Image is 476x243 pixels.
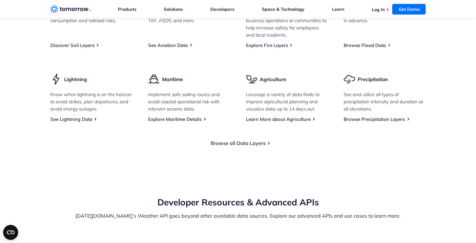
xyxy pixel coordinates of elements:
[344,42,386,48] a: Browse Flood Data
[392,4,426,14] a: Get Demo
[50,42,95,48] a: Discover Soil Layers
[262,6,305,12] a: Space & Technology
[344,91,426,112] p: See and utilize all types of precipitation intensity and duration at all elevations.
[246,3,328,39] p: Estimate fire danger. Know when and where fire or smoke could impact business operations or commu...
[371,7,384,12] a: Log In
[358,76,388,83] h3: Precipitation
[148,116,202,122] a: Explore Maritime Details
[118,6,136,12] a: Products
[210,6,234,12] a: Developers
[162,76,183,83] h3: Maritime
[246,42,288,48] a: Explore Fire Layers
[164,6,183,12] a: Solutions
[3,225,18,240] button: Open CMP widget
[50,212,426,220] p: [DATE][DOMAIN_NAME]’s Weather API goes beyond other available data sources. Explore our advanced ...
[50,91,133,112] p: Know when lightning is on the horizon to avoid strikes, plan departures, and avoid energy outages.
[211,140,266,146] a: Browse all Data Layers
[50,4,91,14] a: Home link
[246,116,311,122] a: Learn More about Agriculture
[64,76,87,83] h3: Lightning
[50,116,92,122] a: See Lightning Data
[332,6,344,12] a: Learn
[246,91,328,112] p: Leverage a variety of data fields to improve agricultural planning and visualize data up to 14 da...
[50,196,426,208] h2: Developer Resources & Advanced APIs
[148,42,188,48] a: See Aviation Data
[344,116,405,122] a: Browse Precipitation Layers
[148,91,230,112] p: Implement safe sailing routes and avoid coastal operational risk with relevant oceanic data.
[260,76,286,83] h3: Agriculture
